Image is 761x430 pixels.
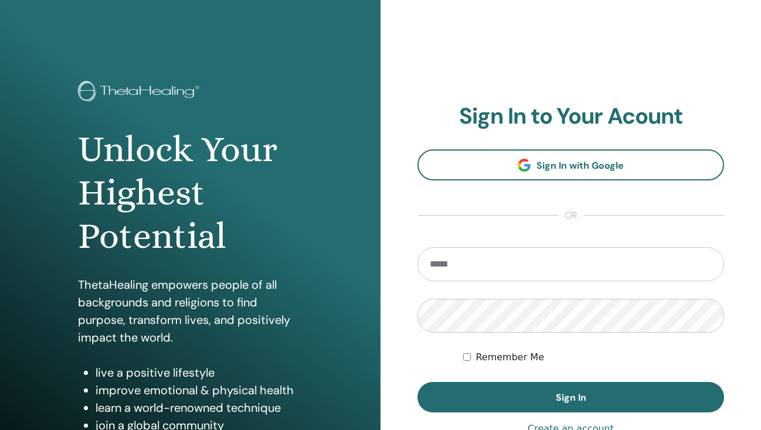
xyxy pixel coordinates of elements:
[475,350,544,364] label: Remember Me
[463,350,724,364] div: Keep me authenticated indefinitely or until I manually logout
[536,159,624,172] span: Sign In with Google
[96,399,303,417] li: learn a world-renowned technique
[96,381,303,399] li: improve emotional & physical health
[417,103,724,130] h2: Sign In to Your Acount
[556,391,586,404] span: Sign In
[417,382,724,412] button: Sign In
[96,364,303,381] li: live a positive lifestyle
[417,149,724,180] a: Sign In with Google
[78,276,303,346] p: ThetaHealing empowers people of all backgrounds and religions to find purpose, transform lives, a...
[559,209,583,223] span: or
[78,128,303,258] h1: Unlock Your Highest Potential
